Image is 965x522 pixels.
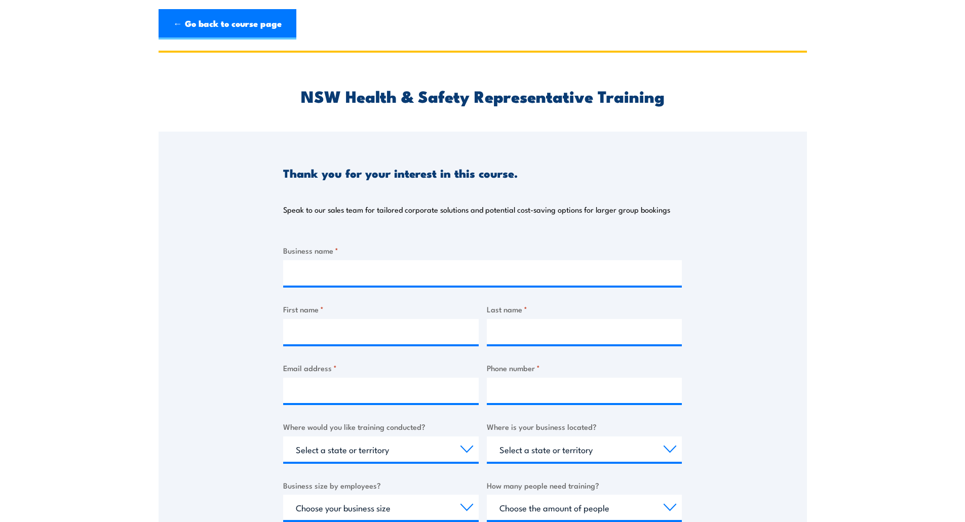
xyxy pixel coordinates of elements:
label: First name [283,303,479,315]
p: Speak to our sales team for tailored corporate solutions and potential cost-saving options for la... [283,205,670,215]
h3: Thank you for your interest in this course. [283,167,518,179]
h2: NSW Health & Safety Representative Training [283,89,682,103]
label: Where is your business located? [487,421,682,432]
label: Phone number [487,362,682,374]
label: Where would you like training conducted? [283,421,479,432]
label: Business size by employees? [283,479,479,491]
label: Last name [487,303,682,315]
a: ← Go back to course page [159,9,296,39]
label: How many people need training? [487,479,682,491]
label: Email address [283,362,479,374]
label: Business name [283,245,682,256]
